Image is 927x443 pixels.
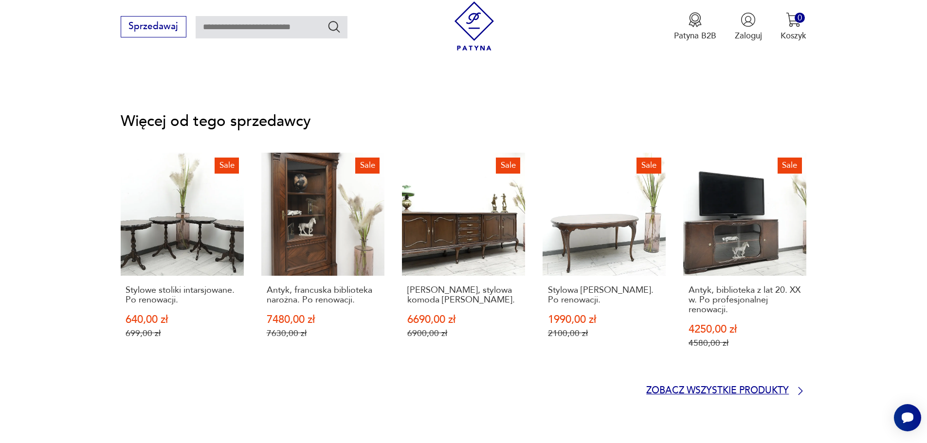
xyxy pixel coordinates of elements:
[267,285,380,305] p: Antyk, francuska biblioteka narożna. Po renowacji.
[689,338,801,348] p: 4580,00 zł
[548,328,661,338] p: 2100,00 zł
[548,285,661,305] p: Stylowa [PERSON_NAME]. Po renowacji.
[688,12,703,27] img: Ikona medalu
[543,153,666,371] a: SaleStylowa ława Ludwik. Po renowacji.Stylowa [PERSON_NAME]. Po renowacji.1990,00 zł2100,00 zł
[741,12,756,27] img: Ikonka użytkownika
[795,13,805,23] div: 0
[781,30,806,41] p: Koszyk
[121,114,807,128] p: Więcej od tego sprzedawcy
[735,30,762,41] p: Zaloguj
[894,404,921,431] iframe: Smartsupp widget button
[126,315,238,325] p: 640,00 zł
[407,285,520,305] p: [PERSON_NAME], stylowa komoda [PERSON_NAME].
[548,315,661,325] p: 1990,00 zł
[121,153,244,371] a: SaleStylowe stoliki intarsjowane. Po renowacji.Stylowe stoliki intarsjowane. Po renowacji.640,00 ...
[786,12,801,27] img: Ikona koszyka
[327,19,341,34] button: Szukaj
[126,328,238,338] p: 699,00 zł
[781,12,806,41] button: 0Koszyk
[646,387,789,395] p: Zobacz wszystkie produkty
[674,12,716,41] button: Patyna B2B
[450,1,499,51] img: Patyna - sklep z meblami i dekoracjami vintage
[267,328,380,338] p: 7630,00 zł
[683,153,806,371] a: SaleAntyk, biblioteka z lat 20. XX w. Po profesjonalnej renowacji.Antyk, biblioteka z lat 20. XX ...
[121,16,186,37] button: Sprzedawaj
[407,315,520,325] p: 6690,00 zł
[689,285,801,315] p: Antyk, biblioteka z lat 20. XX w. Po profesjonalnej renowacji.
[646,385,806,397] a: Zobacz wszystkie produkty
[267,315,380,325] p: 7480,00 zł
[689,324,801,335] p: 4250,00 zł
[674,12,716,41] a: Ikona medaluPatyna B2B
[261,153,384,371] a: SaleAntyk, francuska biblioteka narożna. Po renowacji.Antyk, francuska biblioteka narożna. Po ren...
[126,285,238,305] p: Stylowe stoliki intarsjowane. Po renowacji.
[674,30,716,41] p: Patyna B2B
[735,12,762,41] button: Zaloguj
[407,328,520,338] p: 6900,00 zł
[121,23,186,31] a: Sprzedawaj
[402,153,525,371] a: SaleZabytkowa, stylowa komoda Ludwik.[PERSON_NAME], stylowa komoda [PERSON_NAME].6690,00 zł6900,0...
